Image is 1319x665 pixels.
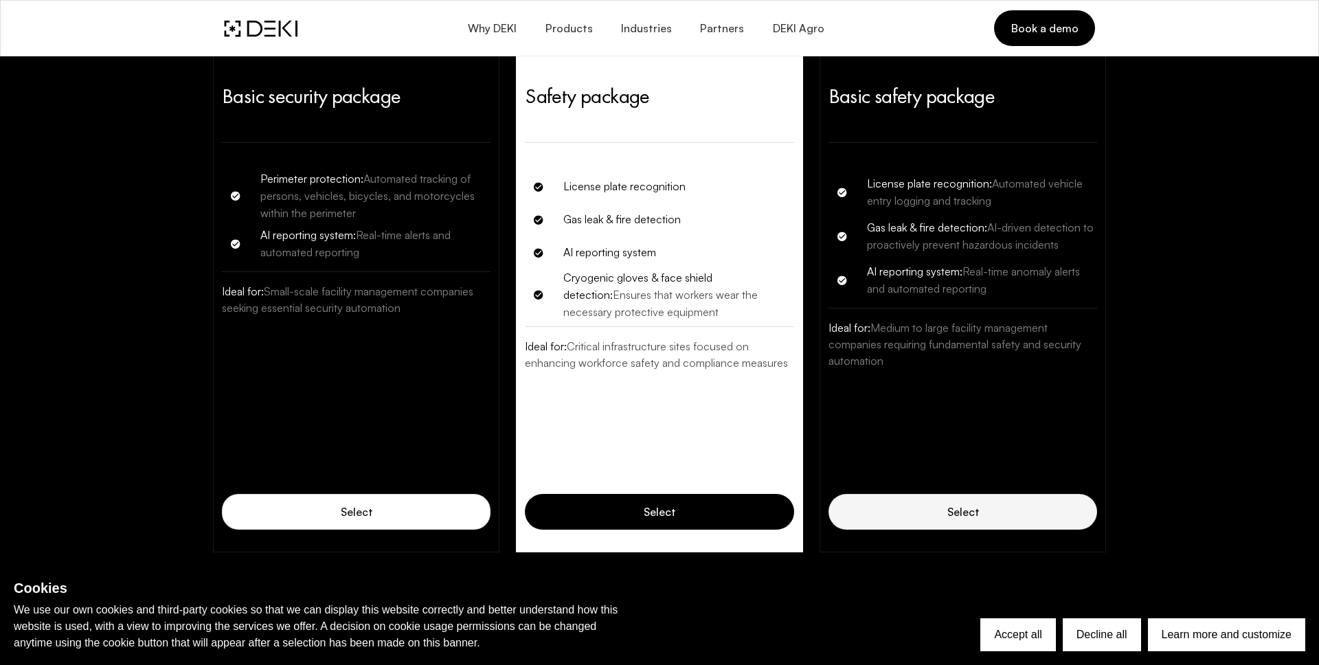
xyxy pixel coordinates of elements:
h4: Basic security package [222,83,491,109]
a: Book a demo [994,10,1095,46]
a: Select [828,494,1097,530]
span: Why DEKI [467,22,517,35]
span: Real-time anomaly alerts and automated reporting [867,264,1080,295]
button: Why DEKI [453,12,530,45]
span: AI-driven detection to proactively prevent hazardous incidents [867,221,1094,251]
h4: Safety package [525,83,793,109]
span: Book a demo [1011,21,1079,36]
v-list-item-text: License plate recognition: [867,177,1083,207]
img: DEKI Logo [224,20,297,37]
v-list-item-text: AI reporting system: [867,264,1080,295]
v-list-item-text: Gas leak & fire detection [563,212,681,226]
span: Automated vehicle entry logging and tracking [867,177,1083,207]
button: Decline all [1063,618,1141,651]
a: DEKI Agro [758,12,837,45]
span: Select [643,506,676,519]
span: Select [339,506,372,519]
span: Automated tracking of persons, vehicles, bicycles, and motorcycles within the perimeter [260,172,475,220]
span: Products [544,22,592,35]
button: Industries [607,12,686,45]
h2: Cookies [14,578,632,598]
span: Partners [699,22,744,35]
span: Real-time alerts and automated reporting [260,228,451,259]
span: Select [946,506,979,519]
p: Ideal for: [828,319,1097,369]
span: Ensures that workers wear the necessary protective equipment [563,288,758,319]
span: Medium to large facility management companies requiring fundamental safety and security automation [828,321,1081,368]
v-list-item-text: Gas leak & fire detection: [867,221,1094,251]
button: Products [530,12,606,45]
button: Learn more and customize [1148,618,1305,651]
span: Critical infrastructure sites focused on enhancing workforce safety and compliance measures [525,339,788,370]
p: Ideal for: [525,338,793,371]
h4: Basic safety package [828,83,1097,109]
v-list-item-text: AI reporting system: [260,228,451,259]
span: DEKI Agro [771,22,824,35]
v-list-item-text: License plate recognition [563,179,686,193]
a: Partners [686,12,758,45]
p: Ideal for: [222,283,491,316]
v-list-item-text: Perimeter protection: [260,172,475,220]
v-list-item-text: Cryogenic gloves & face shield detection: [563,271,758,319]
v-list-item-text: AI reporting system [563,245,656,259]
a: Select [525,494,793,530]
span: Industries [620,22,672,35]
a: Select [222,494,491,530]
span: Small-scale facility management companies seeking essential security automation [222,284,473,315]
button: Accept all [980,618,1055,651]
p: We use our own cookies and third-party cookies so that we can display this website correctly and ... [14,602,632,651]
